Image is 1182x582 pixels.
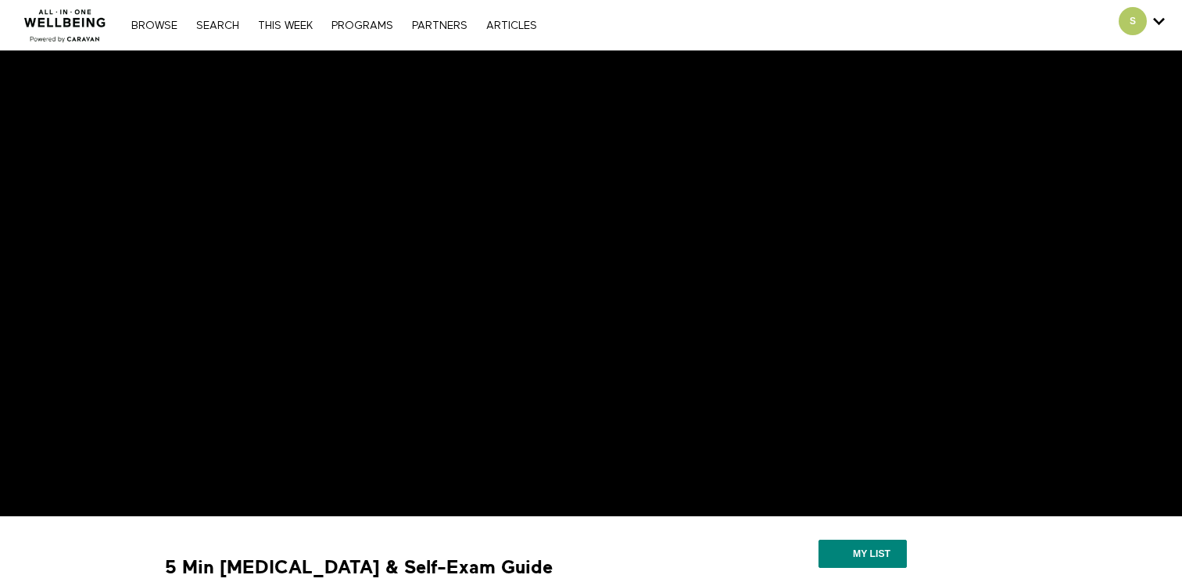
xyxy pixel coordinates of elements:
[404,20,475,31] a: PARTNERS
[324,20,401,31] a: PROGRAMS
[124,20,185,31] a: Browse
[188,20,247,31] a: Search
[478,20,545,31] a: ARTICLES
[818,540,907,568] button: My list
[124,17,544,33] nav: Primary
[165,555,553,580] strong: 5 Min [MEDICAL_DATA] & Self-Exam Guide
[250,20,321,31] a: THIS WEEK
